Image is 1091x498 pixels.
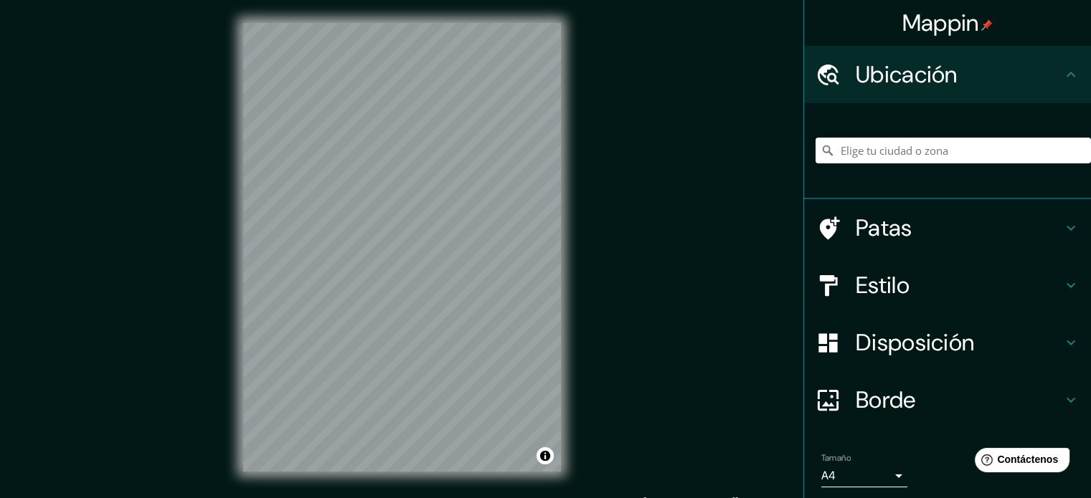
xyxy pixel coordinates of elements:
font: Disposición [856,327,974,358]
div: Disposición [804,314,1091,371]
div: Patas [804,199,1091,257]
font: Ubicación [856,59,958,90]
font: Mappin [902,8,979,38]
font: Patas [856,213,912,243]
div: Ubicación [804,46,1091,103]
input: Elige tu ciudad o zona [816,138,1091,163]
div: Estilo [804,257,1091,314]
font: Estilo [856,270,910,300]
img: pin-icon.png [981,19,993,31]
font: Tamaño [821,452,851,464]
font: A4 [821,468,836,483]
canvas: Mapa [243,23,561,471]
iframe: Lanzador de widgets de ayuda [963,442,1075,482]
font: Borde [856,385,916,415]
div: A4 [821,464,907,487]
button: Activar o desactivar atribución [537,447,554,464]
div: Borde [804,371,1091,428]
